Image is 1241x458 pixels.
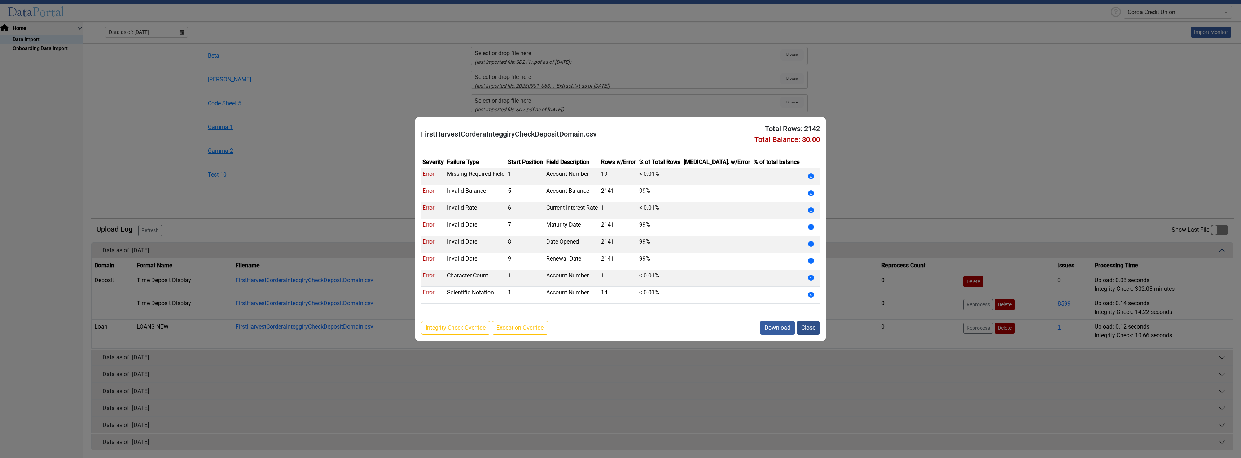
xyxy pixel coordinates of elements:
[446,287,507,304] td: Scientific Notation
[600,253,638,270] td: 2141
[446,270,507,287] td: Character Count
[803,271,819,285] button: First 10 Occurrences of this issue.
[446,236,507,253] td: Invalid Date
[600,202,638,219] td: 1
[545,168,600,185] td: Account Number
[638,270,682,287] td: < 0.01%
[638,185,682,202] td: 99%
[507,236,545,253] td: 8
[638,253,682,270] td: 99%
[638,168,682,185] td: < 0.01%
[682,156,753,168] th: [MEDICAL_DATA]. w/Error
[421,236,446,253] td: Error
[803,237,819,251] button: First 10 Occurrences of this issue.
[507,202,545,219] td: 6
[421,321,490,335] button: Integrity Check Override
[545,185,600,202] td: Account Balance
[752,156,802,168] th: % of total balance
[797,321,820,335] button: Close
[507,219,545,236] td: 7
[421,156,820,304] table: Summary Issues
[545,236,600,253] td: Date Opened
[545,219,600,236] td: Maturity Date
[803,170,819,183] button: First 10 Occurrences of this issue.
[600,270,638,287] td: 1
[803,204,819,217] button: First 10 Occurrences of this issue.
[507,185,545,202] td: 5
[507,270,545,287] td: 1
[620,134,820,145] h5: Account Balance rows are 99% in error.
[421,185,446,202] td: Error
[545,156,600,168] th: Field Description
[421,287,446,304] td: Error
[600,156,638,168] th: Rows w/Error
[545,253,600,270] td: Renewal Date
[803,288,819,302] button: First 10 Occurrences of this issue.
[446,219,507,236] td: Invalid Date
[600,185,638,202] td: 2141
[421,156,446,168] th: Severity
[545,202,600,219] td: Current Interest Rate
[638,236,682,253] td: 99%
[600,168,638,185] td: 19
[600,219,638,236] td: 2141
[545,287,600,304] td: Account Number
[600,236,638,253] td: 2141
[803,254,819,268] button: First 10 Occurrences of this issue.
[638,156,682,168] th: % of Total Rows
[638,219,682,236] td: 99%
[492,321,548,335] button: Exception Override
[421,270,446,287] td: Error
[446,185,507,202] td: Invalid Balance
[421,253,446,270] td: Error
[638,202,682,219] td: < 0.01%
[507,156,545,168] th: Start Position
[803,221,819,234] button: First 10 Occurrences of this issue.
[507,287,545,304] td: 1
[507,253,545,270] td: 9
[446,202,507,219] td: Invalid Rate
[421,129,620,139] h5: FirstHarvestCorderaInteggiryCheckDepositDomain.csv
[600,287,638,304] td: 14
[446,156,507,168] th: Failure Type
[545,270,600,287] td: Account Number
[803,187,819,200] button: First 10 Occurrences of this issue.
[421,219,446,236] td: Error
[446,253,507,270] td: Invalid Date
[421,202,446,219] td: Error
[507,168,545,185] td: 1
[638,287,682,304] td: < 0.01%
[620,123,820,134] h5: Total Rows: 2142
[446,168,507,185] td: Missing Required Field
[760,321,795,335] button: Download
[421,168,446,185] td: Error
